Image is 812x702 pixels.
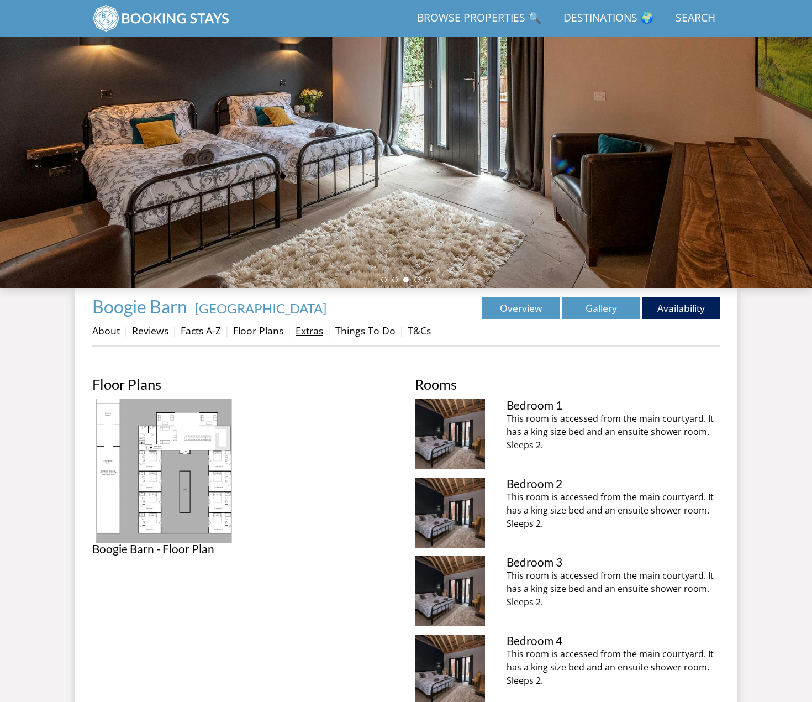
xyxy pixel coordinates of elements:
p: This room is accessed from the main courtyard. It has a king size bed and an ensuite shower room.... [507,647,720,687]
a: Destinations 🌍 [559,6,658,31]
p: This room is accessed from the main courtyard. It has a king size bed and an ensuite shower room.... [507,490,720,530]
a: Extras [296,324,323,337]
a: Search [671,6,720,31]
a: Gallery [562,297,640,319]
a: Boogie Barn [92,296,191,317]
h3: Bedroom 2 [507,478,720,490]
p: This room is accessed from the main courtyard. It has a king size bed and an ensuite shower room.... [507,569,720,609]
a: Availability [642,297,720,319]
h3: Bedroom 3 [507,556,720,569]
a: Things To Do [335,324,396,337]
h3: Boogie Barn - Floor Plan [92,543,236,556]
span: Boogie Barn [92,296,187,317]
img: Bedroom 3 [415,556,485,626]
img: Bedroom 1 [415,399,485,469]
h3: Bedroom 4 [507,635,720,647]
a: Floor Plans [233,324,283,337]
span: - [191,300,326,316]
a: Reviews [132,324,168,337]
h3: Bedroom 1 [507,399,720,412]
a: About [92,324,120,337]
img: Bedroom 2 [415,478,485,548]
h2: Floor Plans [92,376,397,392]
a: [GEOGRAPHIC_DATA] [195,300,326,316]
img: Boogie Barn - Floor Plan [92,399,236,543]
a: T&Cs [408,324,431,337]
h2: Rooms [415,376,720,392]
p: This room is accessed from the main courtyard. It has a king size bed and an ensuite shower room.... [507,412,720,452]
img: BookingStays [92,4,230,32]
a: Facts A-Z [181,324,221,337]
a: Browse Properties 🔍 [413,6,546,31]
a: Overview [482,297,560,319]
